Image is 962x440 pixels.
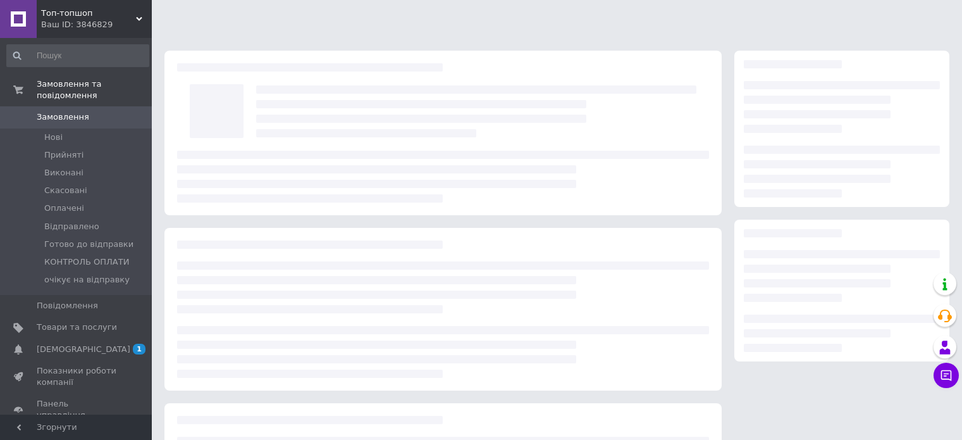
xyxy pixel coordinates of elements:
button: Чат з покупцем [934,363,959,388]
span: Готово до відправки [44,239,133,250]
span: Відправлено [44,221,99,232]
span: Топ-топшоп [41,8,136,19]
div: Ваш ID: 3846829 [41,19,152,30]
span: Скасовані [44,185,87,196]
span: [DEMOGRAPHIC_DATA] [37,344,130,355]
span: Панель управління [37,398,117,421]
span: КОНТРОЛЬ ОПЛАТИ [44,256,129,268]
span: Виконані [44,167,83,179]
span: Замовлення та повідомлення [37,79,152,101]
span: очікує на відправку [44,274,130,286]
span: Прийняті [44,149,83,161]
span: Нові [44,132,63,143]
span: Повідомлення [37,300,98,311]
span: Оплачені [44,203,84,214]
span: Замовлення [37,111,89,123]
span: 1 [133,344,145,355]
input: Пошук [6,44,149,67]
span: Товари та послуги [37,322,117,333]
span: Показники роботи компанії [37,365,117,388]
